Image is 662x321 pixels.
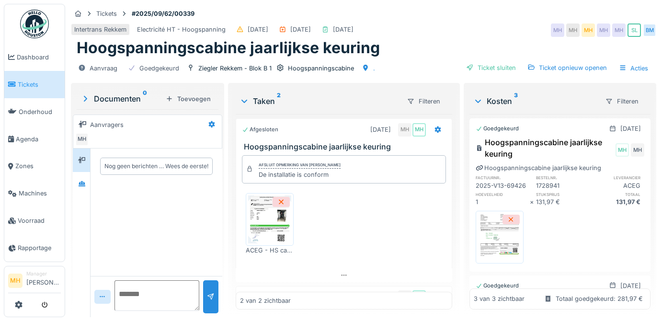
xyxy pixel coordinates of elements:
a: MH Manager[PERSON_NAME] [8,270,61,293]
div: × [530,197,536,206]
h3: Hoogspanningscabine jaarlijkse keuring [244,142,448,151]
div: Aanvraag [90,64,117,73]
div: MH [75,133,89,146]
div: Ticket sluiten [462,61,520,74]
div: Toevoegen [162,92,215,105]
div: Goedgekeurd [476,125,519,133]
div: De installatie is conform [259,170,341,179]
div: SL [628,23,641,37]
div: MH [551,23,564,37]
sup: 3 [514,95,518,107]
div: MH [631,143,644,157]
h6: leverancier [590,174,644,181]
span: Zones [15,161,61,171]
div: MH [398,123,411,137]
div: MH [612,23,626,37]
img: Badge_color-CXgf-gQk.svg [20,10,49,38]
div: 1728941 [536,181,590,190]
a: Voorraad [4,207,65,234]
div: [DATE] [248,25,268,34]
div: 131,97 € [590,197,644,206]
div: MH [412,290,426,304]
a: Agenda [4,126,65,153]
div: MH [616,143,629,157]
span: Machines [19,189,61,198]
div: Hoogspanningscabine jaarlijkse keuring [476,137,614,160]
div: Hoogspanningscabine jaarlijkse keuring [476,163,601,172]
div: Manager [26,270,61,277]
div: Taken [240,95,399,107]
div: [DATE] [370,125,391,134]
span: Agenda [16,135,61,144]
div: Hoogspanningscabine [288,64,354,73]
div: Ticket opnieuw openen [524,61,611,74]
div: 131,97 € [536,197,590,206]
span: Onderhoud [19,107,61,116]
div: Acties [615,61,652,75]
img: hh1eij03itoweah5623ki4ca658s [248,195,291,243]
div: Afgesloten [242,126,278,134]
strong: #2025/09/62/00339 [128,9,198,18]
h6: totaal [590,191,644,197]
h6: hoeveelheid [476,191,530,197]
div: Goedgekeurd [476,282,519,290]
div: [DATE] [620,281,641,290]
div: Nog geen berichten … Wees de eerste! [104,162,208,171]
div: Ziegler Rekkem - Blok B 1 [198,64,272,73]
img: jfrgxnioicypcieznq3ugeiimtjg [478,213,521,261]
span: Tickets [18,80,61,89]
div: Goedgekeurd [139,64,179,73]
div: MH [566,23,580,37]
div: Electricité HT - Hoogspanning [137,25,226,34]
sup: 2 [277,95,281,107]
div: [DATE] [290,25,311,34]
div: Filteren [601,94,643,108]
div: [DATE] [620,124,641,133]
div: 3 van 3 zichtbaar [474,295,525,304]
div: MH [412,123,426,137]
div: Afsluit opmerking van [PERSON_NAME] [259,162,341,169]
div: Aanvragers [90,120,124,129]
li: [PERSON_NAME] [26,270,61,291]
li: MH [8,274,23,288]
a: Zones [4,153,65,180]
div: Kosten [473,95,597,107]
div: Totaal goedgekeurd: 281,97 € [556,295,643,304]
a: Dashboard [4,44,65,71]
span: Rapportage [18,243,61,252]
a: Onderhoud [4,98,65,126]
a: Rapportage [4,234,65,262]
h1: Hoogspanningscabine jaarlijkse keuring [77,39,380,57]
div: Filteren [403,94,445,108]
div: ACEG [590,181,644,190]
div: MH [398,290,411,304]
a: Tickets [4,71,65,98]
div: ACEG - HS cabine - [DATE].pdf [246,246,294,255]
a: Machines [4,180,65,207]
span: Voorraad [18,216,61,225]
div: 2025-V13-69426 [476,181,530,190]
sup: 0 [143,93,147,104]
div: MH [597,23,610,37]
h6: stuksprijs [536,191,590,197]
h6: bestelnr. [536,174,590,181]
div: [DATE] [333,25,354,34]
div: BM [643,23,656,37]
div: . [373,64,375,73]
h6: factuurnr. [476,174,530,181]
div: 2 van 2 zichtbaar [240,296,291,305]
div: 1 [476,197,530,206]
div: Documenten [80,93,162,104]
span: Dashboard [17,53,61,62]
div: Tickets [96,9,117,18]
div: MH [582,23,595,37]
div: Intertrans Rekkem [74,25,126,34]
